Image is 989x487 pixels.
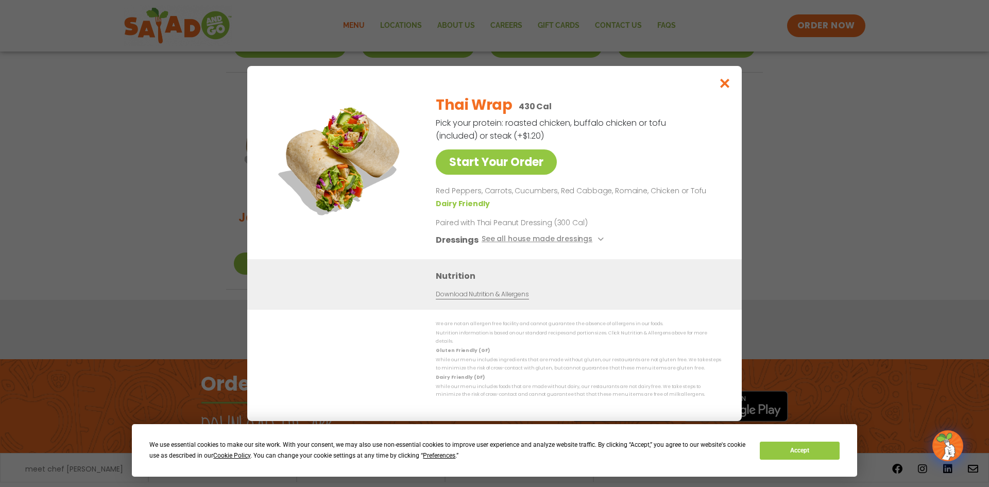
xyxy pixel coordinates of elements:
[708,66,742,100] button: Close modal
[436,347,489,354] strong: Gluten Friendly (GF)
[436,329,721,345] p: Nutrition information is based on our standard recipes and portion sizes. Click Nutrition & Aller...
[482,233,607,246] button: See all house made dressings
[423,452,455,459] span: Preferences
[436,374,484,380] strong: Dairy Friendly (DF)
[933,431,962,460] img: wpChatIcon
[270,87,415,231] img: Featured product photo for Thai Wrap
[436,94,512,116] h2: Thai Wrap
[436,233,479,246] h3: Dressings
[213,452,250,459] span: Cookie Policy
[436,149,557,175] a: Start Your Order
[436,320,721,328] p: We are not an allergen free facility and cannot guarantee the absence of allergens in our foods.
[519,100,552,113] p: 430 Cal
[436,116,668,142] p: Pick your protein: roasted chicken, buffalo chicken or tofu (included) or steak (+$1.20)
[436,217,626,228] p: Paired with Thai Peanut Dressing (300 Cal)
[436,198,491,209] li: Dairy Friendly
[436,383,721,399] p: While our menu includes foods that are made without dairy, our restaurants are not dairy free. We...
[436,270,726,282] h3: Nutrition
[436,356,721,372] p: While our menu includes ingredients that are made without gluten, our restaurants are not gluten ...
[436,290,528,299] a: Download Nutrition & Allergens
[149,440,747,461] div: We use essential cookies to make our site work. With your consent, we may also use non-essential ...
[760,442,839,460] button: Accept
[436,185,717,197] p: Red Peppers, Carrots, Cucumbers, Red Cabbage, Romaine, Chicken or Tofu
[132,424,857,477] div: Cookie Consent Prompt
